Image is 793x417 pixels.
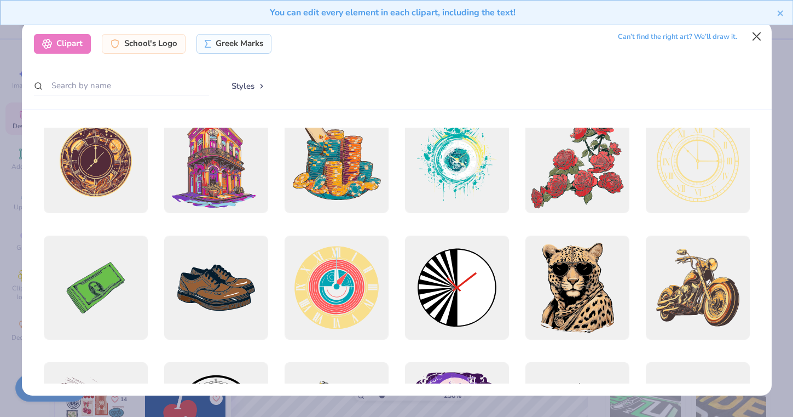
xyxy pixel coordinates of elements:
[196,34,271,54] div: Greek Marks
[34,34,91,54] div: Clipart
[9,6,777,19] div: You can edit every element in each clipart, including the text!
[746,26,767,47] button: Close
[220,76,277,96] button: Styles
[102,34,186,54] div: School's Logo
[777,6,784,19] button: close
[34,76,209,96] input: Search by name
[618,27,737,47] div: Can’t find the right art? We’ll draw it.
